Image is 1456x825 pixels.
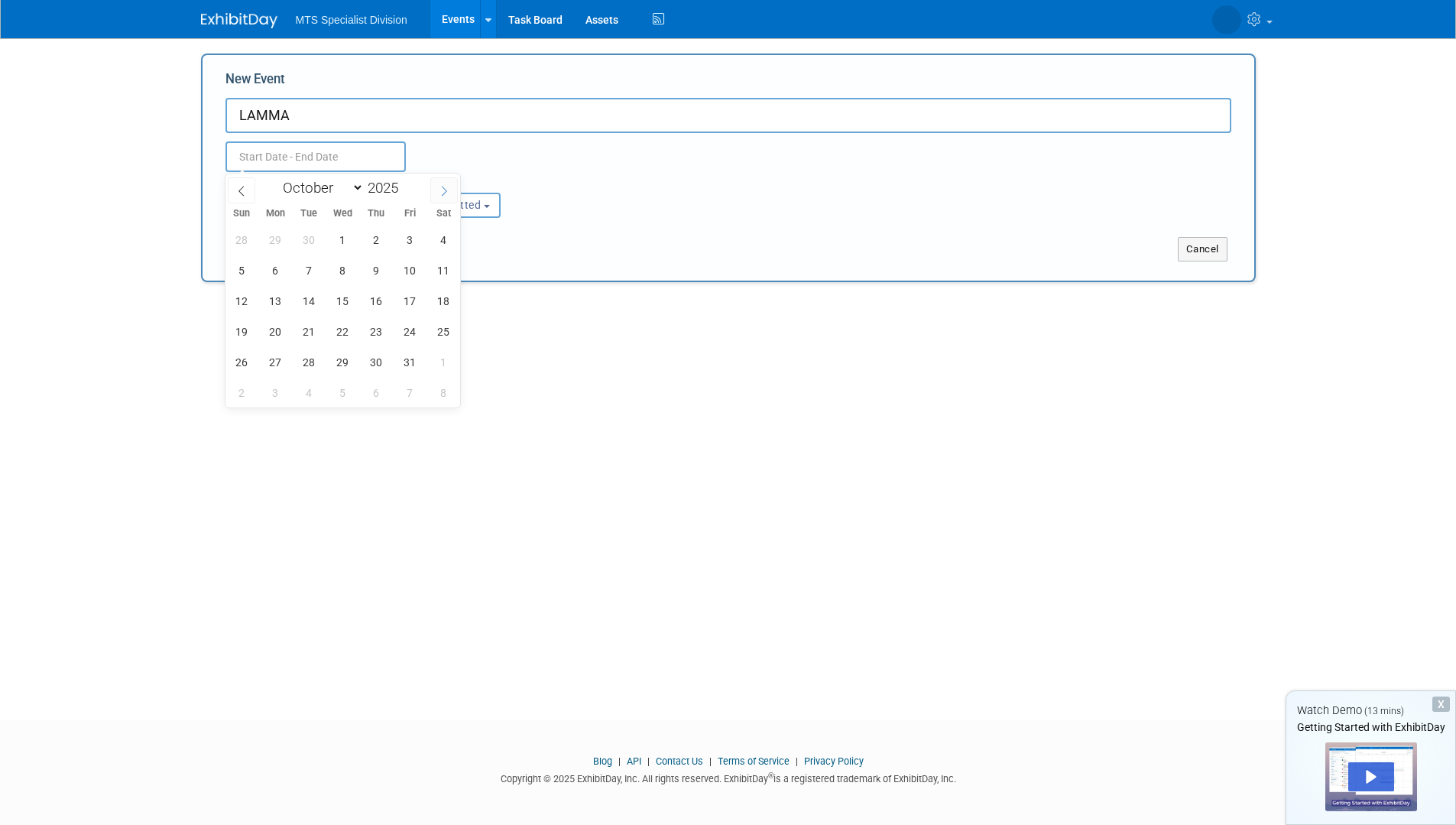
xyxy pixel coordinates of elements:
span: October 13, 2025 [261,286,290,316]
span: November 2, 2025 [227,378,257,408]
span: October 26, 2025 [227,347,257,377]
span: October 21, 2025 [294,317,324,346]
span: November 1, 2025 [429,347,459,377]
span: October 30, 2025 [362,347,391,377]
select: Month [276,178,364,197]
div: Attendance / Format: [225,172,374,192]
span: (13 mins) [1364,706,1404,716]
a: Blog [593,755,612,767]
span: | [644,755,653,767]
label: New Event [225,70,285,94]
div: Watch Demo [1286,703,1455,719]
span: Wed [326,209,359,219]
span: October 7, 2025 [294,255,324,285]
span: October 22, 2025 [328,317,358,346]
span: October 23, 2025 [362,317,391,346]
span: October 25, 2025 [429,317,459,346]
span: Thu [359,209,393,219]
span: Sat [426,209,460,219]
span: September 30, 2025 [294,225,324,255]
span: November 8, 2025 [429,378,459,408]
span: October 29, 2025 [328,347,358,377]
div: Play [1348,762,1394,791]
span: October 24, 2025 [395,317,425,346]
span: November 4, 2025 [294,378,324,408]
span: October 15, 2025 [328,286,358,316]
span: October 19, 2025 [227,317,257,346]
sup: ® [768,771,773,780]
span: October 31, 2025 [395,347,425,377]
span: October 17, 2025 [395,286,425,316]
span: October 12, 2025 [227,286,257,316]
span: September 28, 2025 [227,225,257,255]
span: October 3, 2025 [395,225,425,255]
a: Privacy Policy [804,755,864,767]
span: November 5, 2025 [328,378,358,408]
span: Sun [225,209,259,219]
span: October 11, 2025 [429,255,459,285]
button: Cancel [1178,237,1227,261]
input: Start Date - End Date [225,141,406,172]
a: Terms of Service [718,755,790,767]
span: October 16, 2025 [362,286,391,316]
img: Dawn Lingley-Webster [1212,5,1241,34]
span: October 9, 2025 [362,255,391,285]
span: | [615,755,624,767]
span: Fri [393,209,426,219]
span: September 29, 2025 [261,225,290,255]
div: Getting Started with ExhibitDay [1286,719,1455,735]
span: October 10, 2025 [395,255,425,285]
span: Mon [258,209,292,219]
span: October 28, 2025 [294,347,324,377]
span: October 18, 2025 [429,286,459,316]
a: API [627,755,641,767]
span: October 2, 2025 [362,225,391,255]
span: November 3, 2025 [261,378,290,408]
span: October 20, 2025 [261,317,290,346]
input: Year [364,179,410,197]
span: Tue [292,209,326,219]
span: November 6, 2025 [362,378,391,408]
div: Dismiss [1432,697,1450,712]
img: ExhibitDay [201,13,277,28]
span: October 4, 2025 [429,225,459,255]
span: MTS Specialist Division [296,14,407,26]
span: October 6, 2025 [261,255,290,285]
div: Participation: [397,172,545,192]
span: November 7, 2025 [395,378,425,408]
span: October 27, 2025 [261,347,290,377]
span: October 5, 2025 [227,255,257,285]
span: | [705,755,715,767]
span: October 8, 2025 [328,255,358,285]
span: October 1, 2025 [328,225,358,255]
span: October 14, 2025 [294,286,324,316]
a: Contact Us [656,755,703,767]
span: | [792,755,802,767]
input: Name of Trade Show / Conference [225,98,1231,133]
